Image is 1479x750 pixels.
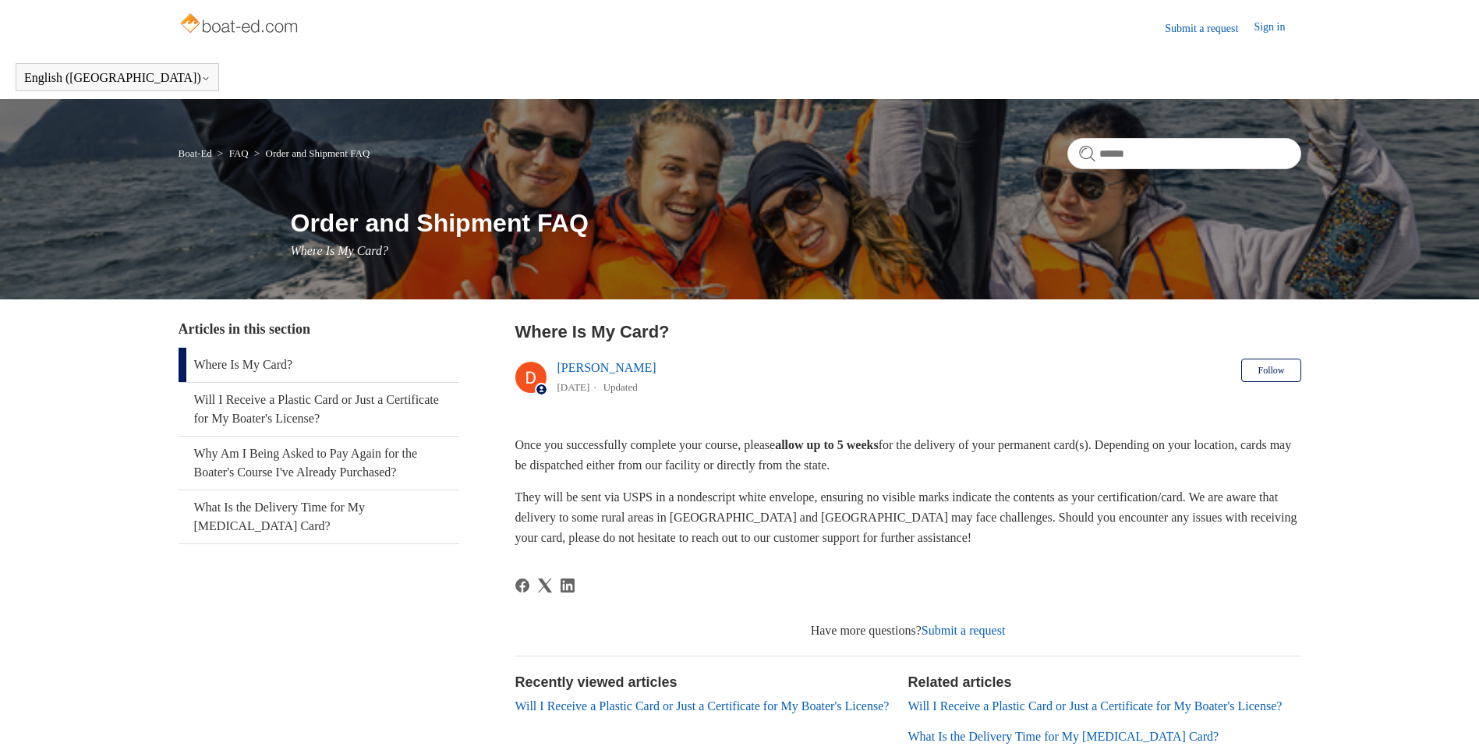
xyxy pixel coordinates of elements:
span: Where Is My Card? [291,244,388,257]
div: Live chat [1427,698,1467,738]
li: Boat-Ed [179,147,215,159]
a: Facebook [515,578,529,593]
div: Have more questions? [515,621,1301,640]
input: Search [1067,138,1301,169]
a: Will I Receive a Plastic Card or Just a Certificate for My Boater's License? [179,383,459,436]
button: English ([GEOGRAPHIC_DATA]) [24,71,211,85]
a: Order and Shipment FAQ [266,147,370,159]
a: LinkedIn [561,578,575,593]
p: Once you successfully complete your course, please for the delivery of your permanent card(s). De... [515,435,1301,475]
svg: Share this page on Facebook [515,578,529,593]
strong: allow up to 5 weeks [775,438,878,451]
img: Boat-Ed Help Center home page [179,9,303,41]
a: [PERSON_NAME] [557,361,656,374]
li: FAQ [214,147,251,159]
a: Why Am I Being Asked to Pay Again for the Boater's Course I've Already Purchased? [179,437,459,490]
svg: Share this page on X Corp [538,578,552,593]
a: Boat-Ed [179,147,212,159]
span: Articles in this section [179,321,310,337]
button: Follow Article [1241,359,1300,382]
h1: Order and Shipment FAQ [291,204,1301,242]
a: Submit a request [922,624,1006,637]
h2: Recently viewed articles [515,672,893,693]
a: Will I Receive a Plastic Card or Just a Certificate for My Boater's License? [515,699,890,713]
time: 04/15/2024, 17:31 [557,381,590,393]
p: They will be sent via USPS in a nondescript white envelope, ensuring no visible marks indicate th... [515,487,1301,547]
a: X Corp [538,578,552,593]
a: Submit a request [1165,20,1254,37]
a: Where Is My Card? [179,348,459,382]
a: Will I Receive a Plastic Card or Just a Certificate for My Boater's License? [908,699,1283,713]
h2: Where Is My Card? [515,319,1301,345]
li: Updated [603,381,638,393]
a: FAQ [229,147,249,159]
svg: Share this page on LinkedIn [561,578,575,593]
h2: Related articles [908,672,1301,693]
a: Sign in [1254,19,1300,37]
li: Order and Shipment FAQ [251,147,370,159]
a: What Is the Delivery Time for My [MEDICAL_DATA] Card? [179,490,459,543]
a: What Is the Delivery Time for My [MEDICAL_DATA] Card? [908,730,1219,743]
